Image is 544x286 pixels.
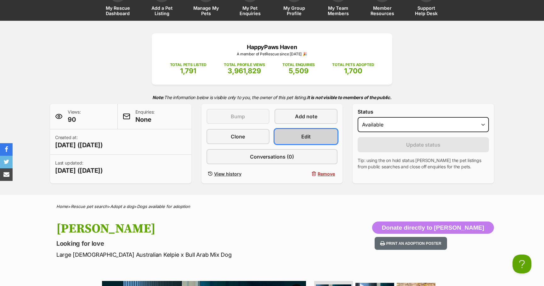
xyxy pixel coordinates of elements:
a: Add note [275,109,337,124]
p: TOTAL ENQUIRIES [282,62,315,68]
a: Clone [207,129,269,144]
strong: It is not visible to members of the public. [307,95,392,100]
span: View history [214,171,241,177]
span: Bump [231,113,245,120]
p: Created at: [55,134,103,149]
p: Large [DEMOGRAPHIC_DATA] Australian Kelpie x Bull Arab Mix Dog [56,250,323,259]
span: My Group Profile [280,5,308,16]
p: Looking for love [56,239,323,248]
span: 5,509 [289,67,309,75]
span: Support Help Desk [412,5,440,16]
button: Donate directly to [PERSON_NAME] [372,222,494,234]
a: Edit [275,129,337,144]
span: Add a Pet Listing [148,5,176,16]
p: Last updated: [55,160,103,175]
button: Bump [207,109,269,124]
span: Member Resources [368,5,396,16]
span: Clone [231,133,245,140]
button: Print an adoption poster [375,237,447,250]
h1: [PERSON_NAME] [56,222,323,236]
iframe: Help Scout Beacon - Open [513,255,531,273]
a: Dogs available for adoption [137,204,190,209]
a: Rescue pet search [71,204,107,209]
span: Conversations (0) [250,153,294,160]
span: My Rescue Dashboard [104,5,132,16]
a: Home [56,204,68,209]
a: Adopt a dog [110,204,134,209]
span: 1,791 [180,67,196,75]
button: Update status [358,137,489,152]
p: Enquiries: [135,109,155,124]
a: View history [207,169,269,178]
span: 3,961,829 [228,67,261,75]
span: [DATE] ([DATE]) [55,141,103,149]
label: Status [358,109,489,115]
p: The information below is visible only to you, the owner of this pet listing. [50,91,494,104]
a: Conversations (0) [207,149,338,164]
p: Views: [68,109,81,124]
span: None [135,115,155,124]
span: 90 [68,115,81,124]
span: My Pet Enquiries [236,5,264,16]
div: > > > [41,204,503,209]
span: My Team Members [324,5,352,16]
p: Tip: using the on hold status [PERSON_NAME] the pet listings from public searches and close off e... [358,157,489,170]
p: TOTAL PETS LISTED [170,62,207,68]
p: TOTAL PETS ADOPTED [332,62,374,68]
p: TOTAL PROFILE VIEWS [224,62,265,68]
button: Remove [275,169,337,178]
p: A member of PetRescue since [DATE] 🎉 [161,51,383,57]
p: HappyPaws Haven [161,43,383,51]
span: 1,700 [344,67,362,75]
span: Edit [301,133,311,140]
span: Add note [295,113,317,120]
span: Remove [318,171,335,177]
span: Manage My Pets [192,5,220,16]
span: Update status [406,141,440,149]
span: [DATE] ([DATE]) [55,166,103,175]
strong: Note: [152,95,164,100]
